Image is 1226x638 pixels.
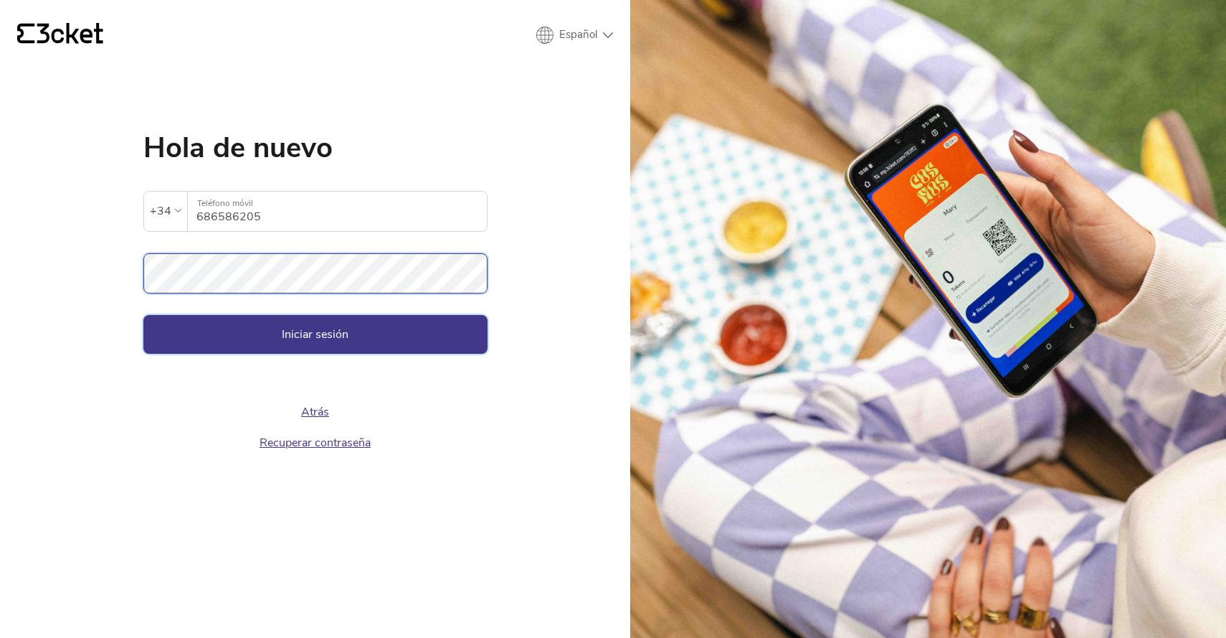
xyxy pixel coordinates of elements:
a: Recuperar contraseña [260,435,371,451]
label: Teléfono móvil [188,192,487,215]
div: +34 [150,200,171,222]
input: Teléfono móvil [196,192,487,231]
h1: Hola de nuevo [143,133,488,162]
button: Iniciar sesión [143,315,488,354]
g: {' '} [17,24,34,44]
a: Atrás [301,404,329,420]
a: {' '} [17,23,103,47]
